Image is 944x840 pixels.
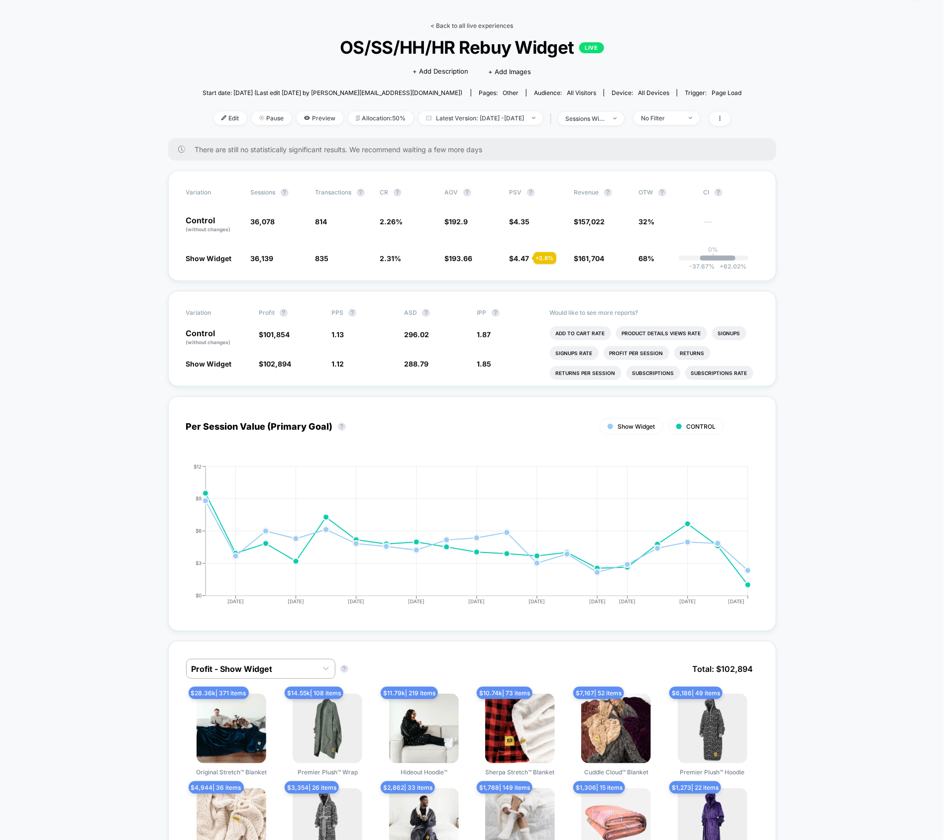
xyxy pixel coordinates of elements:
[413,67,469,77] span: + Add Description
[492,309,500,317] button: ?
[449,217,468,226] span: 192.9
[620,598,636,604] tspan: [DATE]
[566,115,606,122] div: sessions with impression
[404,360,428,368] span: 288.79
[550,346,599,360] li: Signups Rate
[229,37,715,58] span: OS/SS/HH/HR Rebuy Widget
[510,217,530,226] span: $
[285,781,339,794] span: $ 3,354 | 26 items
[252,111,292,125] span: Pause
[689,117,692,119] img: end
[338,423,346,431] button: ?
[404,330,429,339] span: 296.02
[486,768,555,776] span: Sherpa Stretch™ Blanket
[196,592,202,598] tspan: $0
[712,326,746,340] li: Signups
[203,89,462,96] span: Start date: [DATE] (Last edit [DATE] by [PERSON_NAME][EMAIL_ADDRESS][DOMAIN_NAME])
[638,89,669,96] span: all devices
[584,768,648,776] span: Cuddle Cloud™ Blanket
[477,309,487,316] span: IPP
[259,115,264,120] img: end
[259,330,290,339] span: $
[618,423,655,430] span: Show Widget
[186,360,232,368] span: Show Widget
[251,254,274,263] span: 36,139
[720,263,724,270] span: +
[529,598,545,604] tspan: [DATE]
[389,694,459,763] img: Hideout Hoodie™
[712,89,741,96] span: Page Load
[357,188,365,196] button: ?
[639,217,655,226] span: 32%
[186,226,231,232] span: (without changes)
[214,111,247,125] span: Edit
[527,188,535,196] button: ?
[581,694,651,763] img: Cuddle Cloud™ Blanket
[293,694,362,763] img: Premier Plush™ Wrap
[604,346,669,360] li: Profit Per Session
[680,768,745,776] span: Premier Plush™ Hoodie
[315,254,329,263] span: 835
[669,687,723,699] span: $ 6,186 | 49 items
[604,188,612,196] button: ?
[534,89,596,96] div: Audience:
[616,326,707,340] li: Product Details Views Rate
[315,188,352,196] span: Transactions
[579,254,605,263] span: 161,704
[532,117,535,119] img: end
[685,89,741,96] div: Trigger:
[680,598,696,604] tspan: [DATE]
[604,89,677,96] span: Device:
[479,89,519,96] div: Pages:
[221,115,226,120] img: edit
[196,560,202,566] tspan: $3
[426,115,431,120] img: calendar
[533,252,556,264] div: + 2.8 %
[280,309,288,317] button: ?
[340,665,348,673] button: ?
[485,694,555,763] img: Sherpa Stretch™ Blanket
[281,188,289,196] button: ?
[503,89,519,96] span: other
[186,216,241,233] p: Control
[409,598,425,604] tspan: [DATE]
[510,188,522,196] span: PSV
[381,781,435,794] span: $ 2,862 | 33 items
[331,309,343,316] span: PPS
[704,188,758,196] span: CI
[574,254,605,263] span: $
[380,217,403,226] span: 2.26 %
[613,117,617,119] img: end
[348,111,414,125] span: Allocation: 50%
[674,346,711,360] li: Returns
[331,360,344,368] span: 1.12
[689,263,715,270] span: -37.67 %
[348,309,356,317] button: ?
[514,254,529,263] span: 4.47
[189,781,244,794] span: $ 4,944 | 36 items
[251,217,275,226] span: 36,078
[297,111,343,125] span: Preview
[227,598,244,604] tspan: [DATE]
[713,253,715,261] p: |
[186,339,231,345] span: (without changes)
[573,687,624,699] span: $ 7,167 | 52 items
[186,254,232,263] span: Show Widget
[445,217,468,226] span: $
[196,768,267,776] span: Original Stretch™ Blanket
[627,366,680,380] li: Subscriptions
[186,329,249,346] p: Control
[579,42,604,53] p: LIVE
[579,217,605,226] span: 157,022
[477,781,532,794] span: $ 1,788 | 149 items
[189,687,249,699] span: $ 28.36k | 371 items
[574,217,605,226] span: $
[331,330,344,339] span: 1.13
[449,254,473,263] span: 193.66
[715,263,746,270] span: 62.02 %
[550,326,611,340] li: Add To Cart Rate
[263,330,290,339] span: 101,854
[196,495,202,501] tspan: $9
[194,464,202,469] tspan: $12
[445,254,473,263] span: $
